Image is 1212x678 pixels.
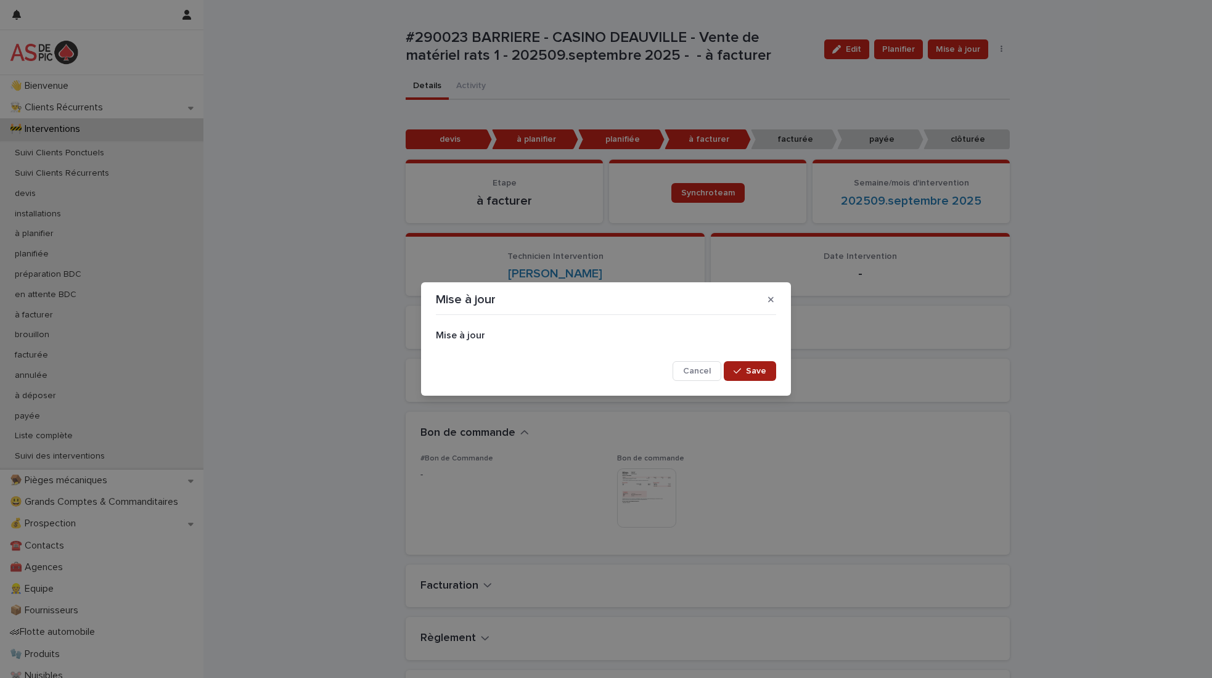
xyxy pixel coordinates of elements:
span: Cancel [683,367,711,375]
p: Mise à jour [436,292,496,307]
span: Save [746,367,766,375]
h2: Mise à jour [436,330,776,341]
button: Cancel [673,361,721,381]
button: Save [724,361,776,381]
